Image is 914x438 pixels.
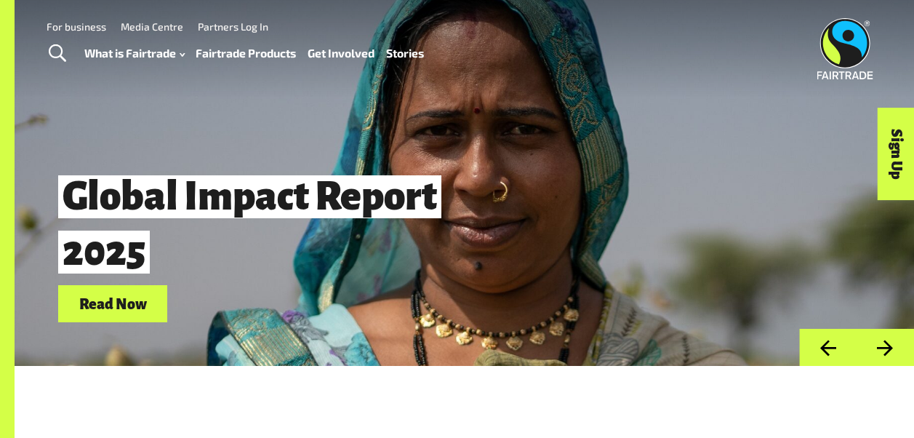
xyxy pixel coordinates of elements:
[196,43,296,63] a: Fairtrade Products
[39,36,75,72] a: Toggle Search
[857,329,914,366] button: Next
[817,18,873,79] img: Fairtrade Australia New Zealand logo
[799,329,857,366] button: Previous
[84,43,185,63] a: What is Fairtrade
[386,43,424,63] a: Stories
[198,20,268,33] a: Partners Log In
[308,43,374,63] a: Get Involved
[47,20,106,33] a: For business
[58,175,441,274] span: Global Impact Report 2025
[121,20,183,33] a: Media Centre
[58,285,167,322] a: Read Now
